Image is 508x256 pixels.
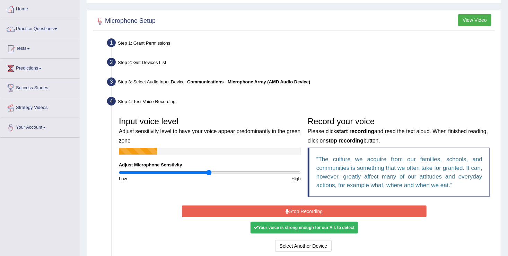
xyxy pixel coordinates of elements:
button: Select Another Device [275,240,332,252]
h3: Record your voice [308,117,490,144]
a: Strategy Videos [0,98,79,116]
button: Stop Recording [182,205,427,217]
q: The culture we acquire from our families, schools, and communities is something that we often tak... [316,156,482,189]
div: Step 4: Test Voice Recording [104,95,498,110]
small: Please click and read the text aloud. When finished reading, click on button. [308,128,488,143]
a: Predictions [0,59,79,76]
h3: Input voice level [119,117,301,144]
b: Communications - Microphone Array (AMD Audio Device) [187,79,310,84]
a: Success Stories [0,79,79,96]
label: Adjust Microphone Senstivity [119,162,182,168]
button: View Video [458,14,491,26]
div: Low [115,175,210,182]
a: Your Account [0,118,79,135]
b: stop recording [326,138,364,144]
a: Practice Questions [0,19,79,37]
div: High [210,175,305,182]
b: start recording [336,128,374,134]
a: Tests [0,39,79,56]
span: – [185,79,310,84]
small: Adjust sensitivity level to have your voice appear predominantly in the green zone [119,128,300,143]
div: Your voice is strong enough for our A.I. to detect [251,222,358,234]
div: Step 3: Select Audio Input Device [104,75,498,91]
div: Step 2: Get Devices List [104,56,498,71]
h2: Microphone Setup [95,16,156,26]
div: Step 1: Grant Permissions [104,36,498,52]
